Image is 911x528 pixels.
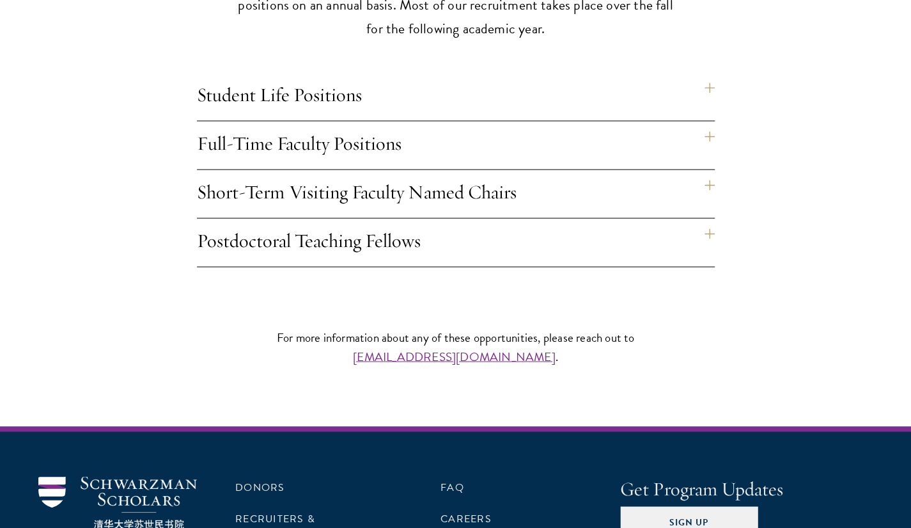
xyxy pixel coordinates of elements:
[235,479,284,495] a: Donors
[353,347,556,365] a: [EMAIL_ADDRESS][DOMAIN_NAME]
[197,218,715,266] h4: Postdoctoral Teaching Fellows
[620,476,873,502] h4: Get Program Updates
[197,121,715,169] h4: Full-Time Faculty Positions
[113,328,798,365] p: For more information about any of these opportunities, please reach out to .
[440,511,492,526] a: Careers
[440,479,464,495] a: FAQ
[197,72,715,120] h4: Student Life Positions
[197,170,715,218] h4: Short-Term Visiting Faculty Named Chairs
